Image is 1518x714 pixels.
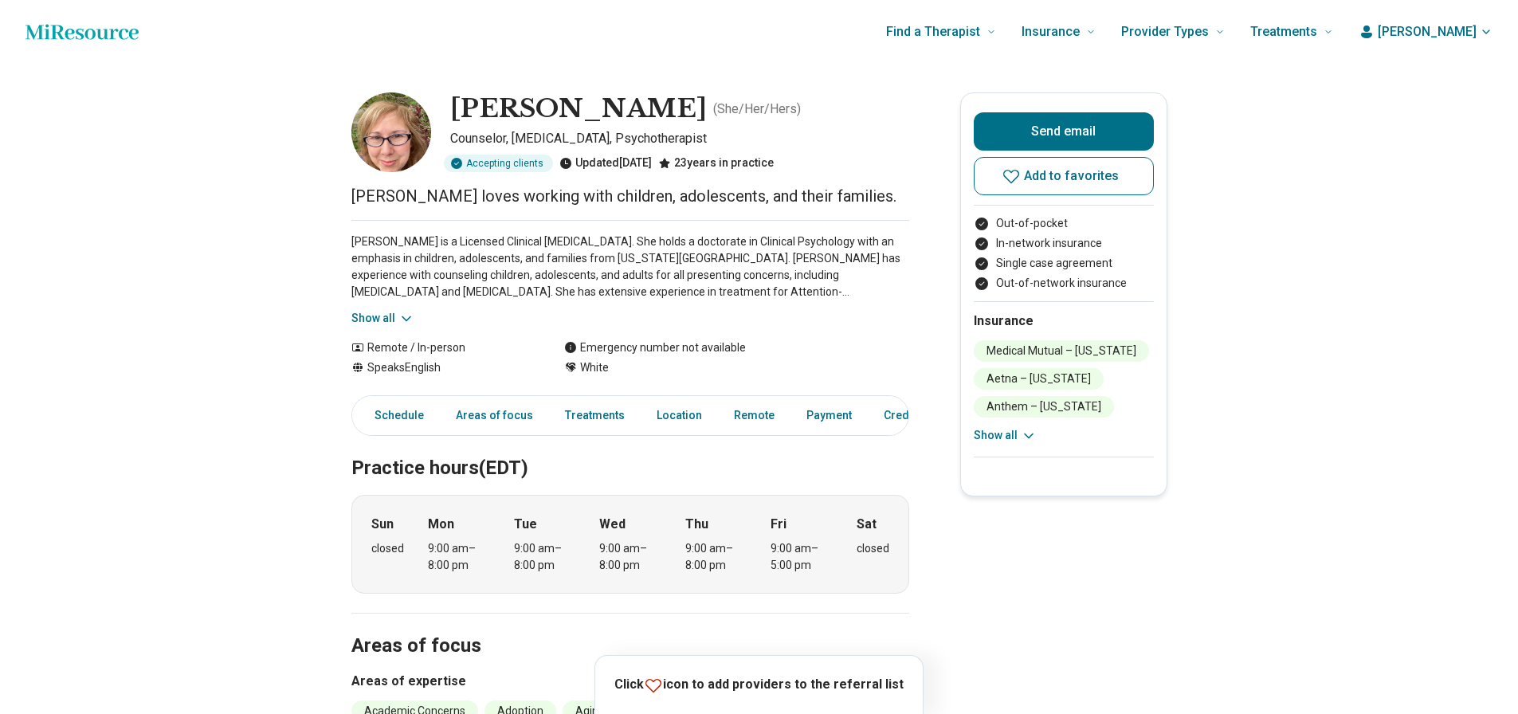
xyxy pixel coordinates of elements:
[450,92,707,126] h1: [PERSON_NAME]
[886,21,980,43] span: Find a Therapist
[974,215,1154,292] ul: Payment options
[355,399,433,432] a: Schedule
[713,100,801,119] p: ( She/Her/Hers )
[974,368,1104,390] li: Aetna – [US_STATE]
[658,155,774,172] div: 23 years in practice
[724,399,784,432] a: Remote
[351,495,909,594] div: When does the program meet?
[428,515,454,534] strong: Mon
[1250,21,1317,43] span: Treatments
[371,540,404,557] div: closed
[444,155,553,172] div: Accepting clients
[351,339,532,356] div: Remote / In-person
[599,515,626,534] strong: Wed
[351,310,414,327] button: Show all
[1359,22,1493,41] button: [PERSON_NAME]
[1378,22,1477,41] span: [PERSON_NAME]
[771,515,786,534] strong: Fri
[874,399,954,432] a: Credentials
[1022,21,1080,43] span: Insurance
[685,540,747,574] div: 9:00 am – 8:00 pm
[564,339,746,356] div: Emergency number not available
[351,185,909,207] p: [PERSON_NAME] loves working with children, adolescents, and their families.
[974,340,1149,362] li: Medical Mutual – [US_STATE]
[797,399,861,432] a: Payment
[974,312,1154,331] h2: Insurance
[974,112,1154,151] button: Send email
[446,399,543,432] a: Areas of focus
[1121,21,1209,43] span: Provider Types
[351,359,532,376] div: Speaks English
[559,155,652,172] div: Updated [DATE]
[974,427,1037,444] button: Show all
[974,235,1154,252] li: In-network insurance
[771,540,832,574] div: 9:00 am – 5:00 pm
[351,594,909,660] h2: Areas of focus
[580,359,609,376] span: White
[351,672,909,691] h3: Areas of expertise
[351,417,909,482] h2: Practice hours (EDT)
[974,157,1154,195] button: Add to favorites
[351,92,431,172] img: Elizabeth Holmes, Counselor
[974,396,1114,418] li: Anthem – [US_STATE]
[428,540,489,574] div: 9:00 am – 8:00 pm
[450,129,909,148] p: Counselor, [MEDICAL_DATA], Psychotherapist
[555,399,634,432] a: Treatments
[25,16,139,48] a: Home page
[599,540,661,574] div: 9:00 am – 8:00 pm
[857,540,889,557] div: closed
[1024,170,1120,182] span: Add to favorites
[371,515,394,534] strong: Sun
[974,255,1154,272] li: Single case agreement
[974,275,1154,292] li: Out-of-network insurance
[614,675,904,695] p: Click icon to add providers to the referral list
[857,515,877,534] strong: Sat
[514,540,575,574] div: 9:00 am – 8:00 pm
[514,515,537,534] strong: Tue
[647,399,712,432] a: Location
[974,215,1154,232] li: Out-of-pocket
[351,233,909,300] p: [PERSON_NAME] is a Licensed Clinical [MEDICAL_DATA]. She holds a doctorate in Clinical Psychology...
[685,515,708,534] strong: Thu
